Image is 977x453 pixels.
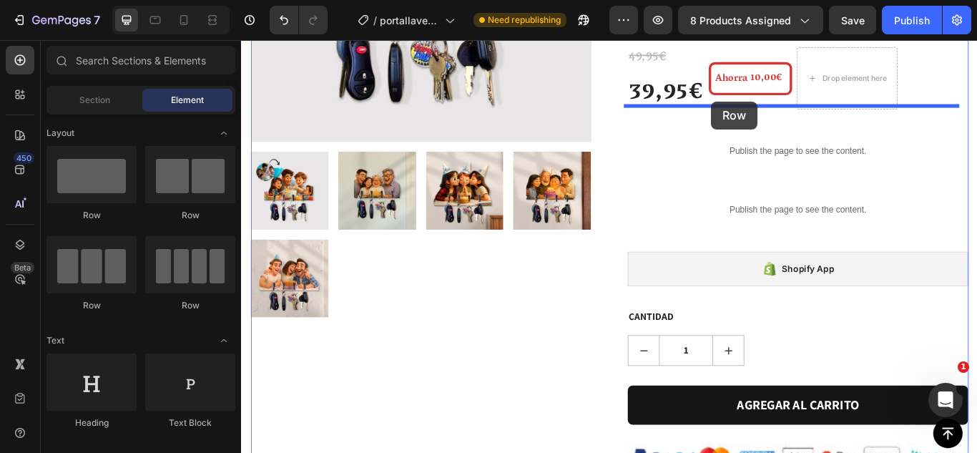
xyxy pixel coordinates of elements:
[46,209,137,222] div: Row
[6,6,107,34] button: 7
[690,13,791,28] span: 8 products assigned
[270,6,328,34] div: Undo/Redo
[894,13,930,28] div: Publish
[145,209,235,222] div: Row
[94,11,100,29] p: 7
[380,13,439,28] span: portallaves Estilo Disney generador de imagen principal
[829,6,876,34] button: Save
[46,299,137,312] div: Row
[145,417,235,429] div: Text Block
[46,417,137,429] div: Heading
[79,94,110,107] span: Section
[928,383,963,417] iframe: Intercom live chat
[14,152,34,164] div: 450
[488,14,561,26] span: Need republishing
[212,122,235,145] span: Toggle open
[841,14,865,26] span: Save
[46,46,235,74] input: Search Sections & Elements
[46,334,64,347] span: Text
[171,94,204,107] span: Element
[212,329,235,352] span: Toggle open
[373,13,377,28] span: /
[46,127,74,140] span: Layout
[11,262,34,273] div: Beta
[678,6,823,34] button: 8 products assigned
[882,6,942,34] button: Publish
[958,361,969,373] span: 1
[145,299,235,312] div: Row
[241,40,977,453] iframe: Design area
